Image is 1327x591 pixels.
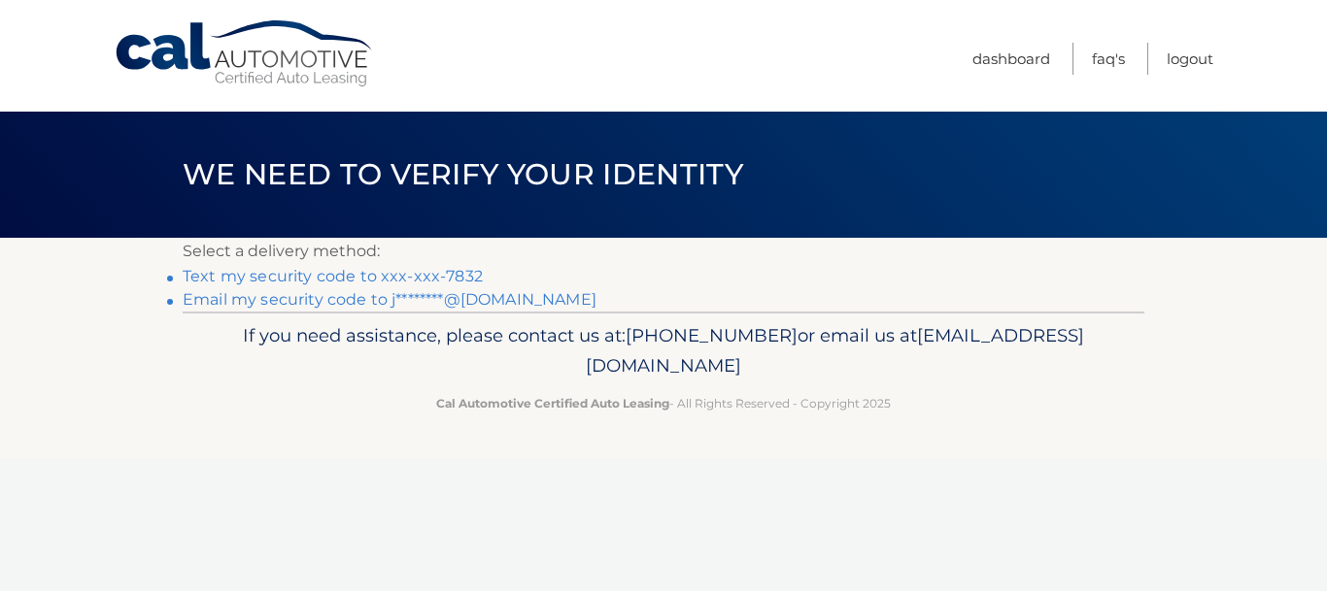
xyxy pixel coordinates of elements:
a: FAQ's [1092,43,1125,75]
p: Select a delivery method: [183,238,1144,265]
a: Dashboard [972,43,1050,75]
strong: Cal Automotive Certified Auto Leasing [436,396,669,410]
p: If you need assistance, please contact us at: or email us at [195,320,1132,382]
a: Logout [1167,43,1213,75]
a: Email my security code to j********@[DOMAIN_NAME] [183,290,596,309]
span: [PHONE_NUMBER] [626,324,798,346]
p: - All Rights Reserved - Copyright 2025 [195,393,1132,413]
span: We need to verify your identity [183,156,743,192]
a: Text my security code to xxx-xxx-7832 [183,267,483,285]
a: Cal Automotive [114,19,376,88]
